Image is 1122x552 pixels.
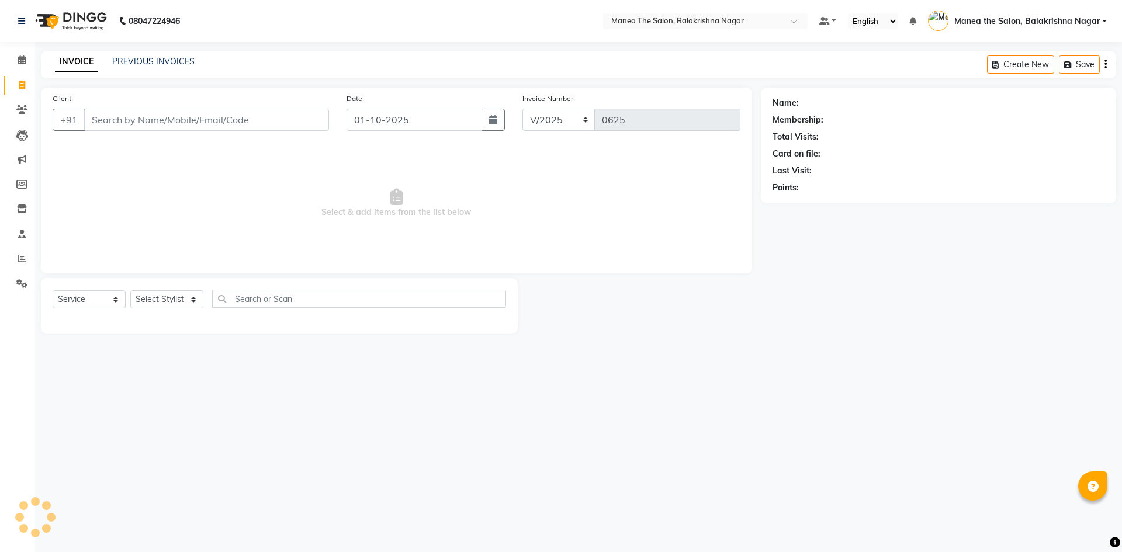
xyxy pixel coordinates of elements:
button: Create New [987,55,1054,74]
label: Invoice Number [522,93,573,104]
input: Search or Scan [212,290,506,308]
button: +91 [53,109,85,131]
div: Total Visits: [773,131,819,143]
div: Membership: [773,114,823,126]
div: Name: [773,97,799,109]
span: Select & add items from the list below [53,145,740,262]
iframe: chat widget [1073,505,1110,540]
input: Search by Name/Mobile/Email/Code [84,109,329,131]
label: Client [53,93,71,104]
span: Manea the Salon, Balakrishna Nagar [954,15,1100,27]
a: PREVIOUS INVOICES [112,56,195,67]
a: INVOICE [55,51,98,72]
div: Card on file: [773,148,820,160]
button: Save [1059,55,1100,74]
div: Last Visit: [773,165,812,177]
b: 08047224946 [129,5,180,37]
label: Date [347,93,362,104]
img: Manea the Salon, Balakrishna Nagar [928,11,948,31]
img: logo [30,5,110,37]
div: Points: [773,182,799,194]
